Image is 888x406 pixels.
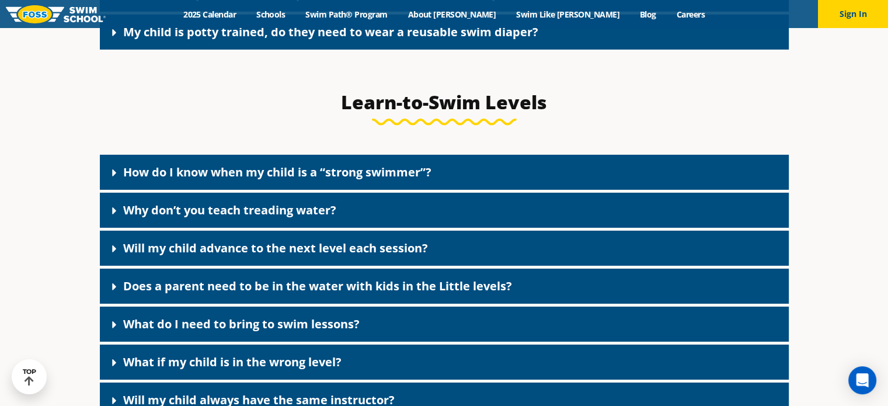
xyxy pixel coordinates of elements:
a: Swim Path® Program [295,9,398,20]
a: Blog [629,9,666,20]
a: Why don’t you teach treading water? [123,202,336,218]
div: Why don’t you teach treading water? [100,193,789,228]
h3: Learn-to-Swim Levels [169,91,720,114]
a: 2025 Calendar [173,9,246,20]
a: My child is potty trained, do they need to wear a reusable swim diaper? [123,24,538,40]
a: What if my child is in the wrong level? [123,354,342,370]
a: What do I need to bring to swim lessons? [123,316,360,332]
a: Does a parent need to be in the water with kids in the Little levels? [123,278,512,294]
div: What if my child is in the wrong level? [100,345,789,380]
div: How do I know when my child is a “strong swimmer”? [100,155,789,190]
a: About [PERSON_NAME] [398,9,506,20]
div: What do I need to bring to swim lessons? [100,307,789,342]
a: Careers [666,9,715,20]
div: TOP [23,368,36,386]
a: Swim Like [PERSON_NAME] [506,9,630,20]
div: Does a parent need to be in the water with kids in the Little levels? [100,269,789,304]
img: FOSS Swim School Logo [6,5,106,23]
a: Schools [246,9,295,20]
div: Open Intercom Messenger [848,366,876,394]
div: Will my child advance to the next level each session? [100,231,789,266]
div: My child is potty trained, do they need to wear a reusable swim diaper? [100,15,789,50]
a: Will my child advance to the next level each session? [123,240,428,256]
a: How do I know when my child is a “strong swimmer”? [123,164,431,180]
